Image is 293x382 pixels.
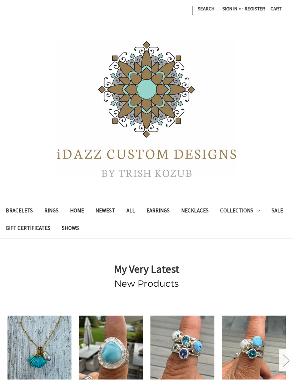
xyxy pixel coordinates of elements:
[79,316,143,380] img: Larimar and Sterling Size 8
[90,203,121,220] a: Newest
[222,316,286,380] img: Rhinestone Stack Rings Size 9
[114,262,179,276] strong: My Very Latest
[266,203,289,220] a: Sale
[238,5,244,12] span: or
[56,220,85,238] a: Shows
[214,203,266,220] a: Collections
[150,316,214,380] img: Rhinestone Stack Ring Size 6.5
[141,203,175,220] a: Earrings
[191,3,194,16] li: |
[270,5,282,12] span: Cart
[279,350,293,371] button: Next
[8,277,285,291] h2: New Products
[64,203,90,220] a: Home
[121,203,141,220] a: All
[175,203,214,220] a: Necklaces
[39,203,64,220] a: Rings
[57,41,236,177] img: iDazz Custom Designs
[8,316,71,380] img: Carved Turquoise Shell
